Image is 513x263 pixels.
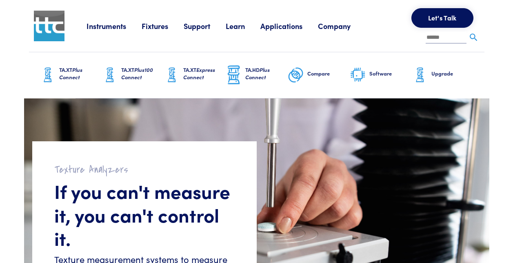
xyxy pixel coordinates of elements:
img: software-graphic.png [350,67,366,84]
a: Software [350,52,412,98]
span: Plus Connect [245,66,270,81]
a: Learn [226,21,260,31]
a: TA.XTExpress Connect [164,52,226,98]
img: ta-xt-graphic.png [412,65,428,85]
img: ta-xt-graphic.png [102,65,118,85]
h6: Compare [307,70,350,77]
button: Let's Talk [411,8,473,28]
a: TA.XTPlus Connect [40,52,102,98]
img: ta-xt-graphic.png [40,65,56,85]
img: compare-graphic.png [288,65,304,85]
h6: TA.XT [183,66,226,81]
h6: Software [369,70,412,77]
a: TA.XTPlus100 Connect [102,52,164,98]
a: Instruments [87,21,142,31]
a: Support [184,21,226,31]
img: ta-xt-graphic.png [164,65,180,85]
a: Company [318,21,366,31]
span: Plus100 Connect [121,66,153,81]
h6: TA.XT [59,66,102,81]
a: Compare [288,52,350,98]
a: TA.HDPlus Connect [226,52,288,98]
h6: TA.HD [245,66,288,81]
a: Fixtures [142,21,184,31]
h6: TA.XT [121,66,164,81]
h2: Texture Analyzers [54,163,235,176]
span: Express Connect [183,66,215,81]
img: ttc_logo_1x1_v1.0.png [34,11,64,41]
img: ta-hd-graphic.png [226,65,242,86]
a: Applications [260,21,318,31]
span: Plus Connect [59,66,82,81]
h1: If you can't measure it, you can't control it. [54,179,235,250]
a: Upgrade [412,52,474,98]
h6: Upgrade [431,70,474,77]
